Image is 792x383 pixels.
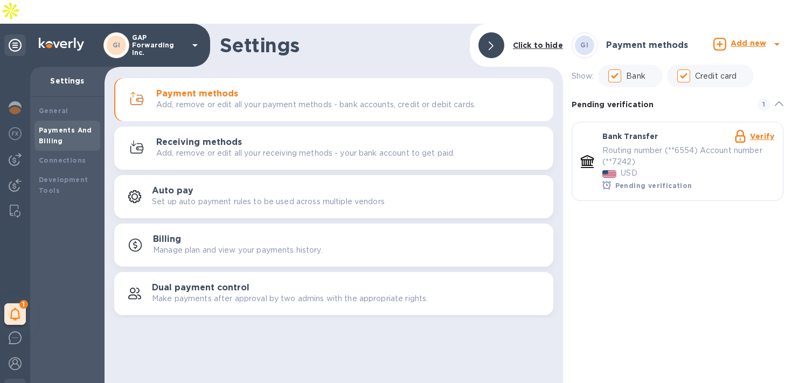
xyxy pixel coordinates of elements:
a: Verify [750,132,774,141]
b: Click to hide [513,41,563,50]
p: Bank [626,71,645,82]
h3: Dual payment control [152,283,249,293]
p: Add, remove or edit all your receiving methods - your bank account to get paid. [156,148,455,159]
img: Logo [39,38,84,51]
h3: Payment methods [606,40,688,51]
span: 1 [758,98,770,111]
div: default-method [572,87,783,205]
b: Pending verification [572,100,654,109]
button: Payment methodsAdd, remove or edit all your payment methods - bank accounts, credit or debit cards. [114,78,553,121]
p: Add, remove or edit all your payment methods - bank accounts, credit or debit cards. [156,99,476,110]
b: Development Tools [39,176,88,194]
h3: Payment methods [156,89,238,99]
b: Pending verification [615,182,692,190]
h3: Billing [153,234,181,245]
b: General [39,107,68,115]
p: Set up auto payment rules to be used across multiple vendors [152,196,385,207]
p: GAP Forwarding Inc. [132,34,186,57]
p: Show: [572,71,594,82]
button: Dual payment controlMake payments after approval by two admins with the appropriate rights. [114,272,553,315]
p: Credit card [695,71,737,82]
b: Add new [731,39,766,47]
b: Payments And Billing [39,126,92,145]
button: Receiving methodsAdd, remove or edit all your receiving methods - your bank account to get paid. [114,127,553,170]
button: Auto paySet up auto payment rules to be used across multiple vendors [114,175,553,218]
img: USD [602,170,617,178]
p: Manage plan and view your payments history. [153,245,323,256]
h1: Settings [220,34,461,57]
p: Settings [39,75,96,86]
p: USD [621,168,637,179]
h3: Receiving methods [156,137,242,148]
p: Make payments after approval by two admins with the appropriate rights. [152,293,428,304]
p: Routing number (**6554) Account number (**7242) [602,145,766,168]
span: 1 [19,300,28,309]
p: Bank Transfer [602,131,658,142]
h3: Auto pay [152,186,193,196]
button: BillingManage plan and view your payments history. [114,224,553,267]
div: Unpin categories [4,34,26,56]
b: GI [580,41,588,49]
img: Foreign exchange [9,127,22,140]
div: Pending verification 1 [572,87,783,122]
b: Connections [39,156,86,164]
b: GI [113,41,121,49]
